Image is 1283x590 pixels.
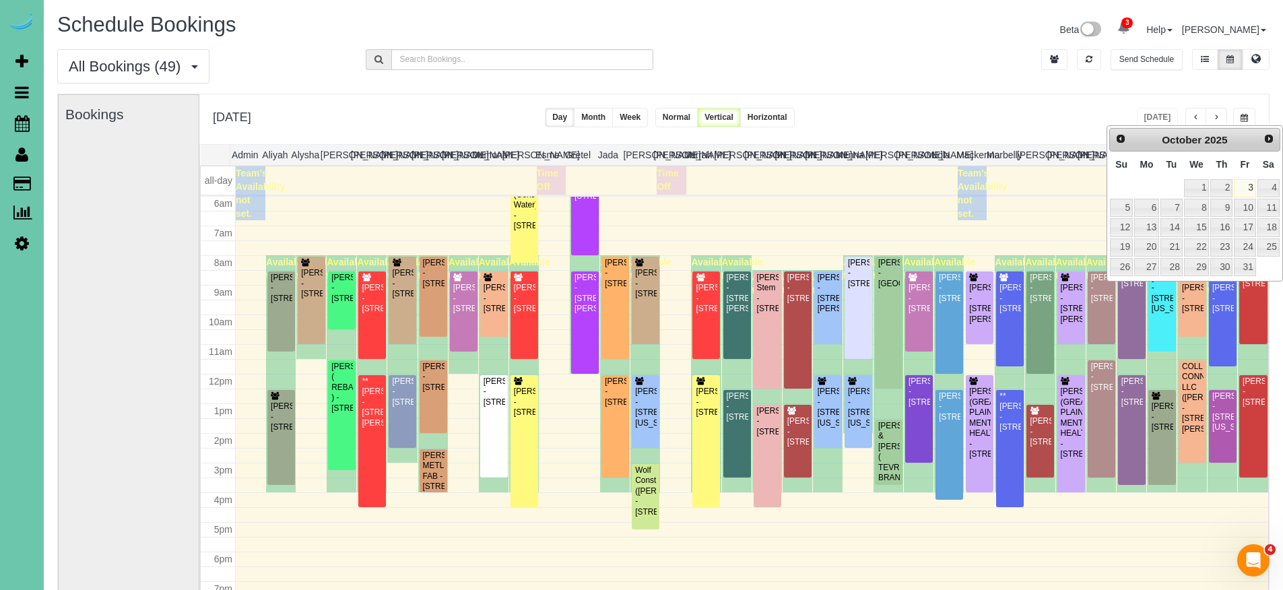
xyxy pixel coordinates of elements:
span: Available time [600,257,641,281]
span: Available time [1056,257,1097,281]
a: 17 [1234,218,1255,236]
div: [PERSON_NAME]-Stem - [STREET_ADDRESS] [756,273,779,315]
a: 12 [1110,218,1133,236]
a: 8 [1184,199,1210,217]
div: [PERSON_NAME] - [STREET_ADDRESS] [726,391,748,422]
th: Aliyah [260,145,290,165]
h3: Bookings [65,106,202,122]
th: Esme [533,145,563,165]
th: [PERSON_NAME] [1078,145,1108,165]
span: Available time [995,257,1036,281]
div: [PERSON_NAME] - [STREET_ADDRESS][US_STATE] [847,387,869,428]
div: [PERSON_NAME] & [PERSON_NAME] ( TEVRA BRANDS ) - [STREET_ADDRESS][PERSON_NAME] [878,421,900,515]
span: October [1162,134,1202,145]
span: 7am [214,228,232,238]
div: [PERSON_NAME] - [STREET_ADDRESS] [300,268,323,299]
div: Wolf Construction ([PERSON_NAME]) - [STREET_ADDRESS] [634,465,657,517]
th: [PERSON_NAME] [896,145,926,165]
th: [PERSON_NAME] [805,145,835,165]
div: [PERSON_NAME] - [STREET_ADDRESS][PERSON_NAME] [574,273,596,315]
th: Admin [230,145,260,165]
th: [PERSON_NAME] [1017,145,1047,165]
button: Send Schedule [1111,49,1183,70]
div: [PERSON_NAME] - [STREET_ADDRESS] [391,268,414,299]
div: [PERSON_NAME] - [STREET_ADDRESS] [756,406,779,437]
a: 31 [1234,258,1255,276]
div: [PERSON_NAME] ( REBATH ) - [STREET_ADDRESS] [331,362,353,414]
div: [PERSON_NAME] - [STREET_ADDRESS][PERSON_NAME] [817,273,839,315]
span: 10am [209,317,232,327]
a: 30 [1210,258,1232,276]
span: Available time [1025,257,1066,281]
span: Available time [722,257,763,281]
span: Schedule Bookings [57,13,236,36]
span: Available time [1086,257,1127,281]
iframe: Intercom live chat [1237,544,1270,577]
div: [PERSON_NAME] - [STREET_ADDRESS] [331,273,353,304]
div: **[PERSON_NAME] - [STREET_ADDRESS] [999,391,1021,433]
button: Horizontal [740,108,795,127]
div: COLLEGE CONNECTION, LLC ([PERSON_NAME]) - [STREET_ADDRESS][PERSON_NAME] [1181,362,1204,434]
th: [PERSON_NAME] [412,145,442,165]
div: [PERSON_NAME] - [STREET_ADDRESS] [1212,283,1234,314]
a: [PERSON_NAME] [1182,24,1266,35]
span: Available time [296,257,337,281]
span: Wednesday [1189,159,1204,170]
a: 1 [1184,179,1210,197]
span: Monday [1140,159,1154,170]
span: 4 [1265,544,1276,555]
button: Normal [655,108,698,127]
span: 3pm [214,465,232,476]
th: Jada [593,145,623,165]
div: [PERSON_NAME] - [STREET_ADDRESS][US_STATE] [817,387,839,428]
div: [PERSON_NAME] - [STREET_ADDRESS] [391,376,414,407]
a: 15 [1184,218,1210,236]
a: 23 [1210,238,1232,257]
div: [PERSON_NAME] - [STREET_ADDRESS] [908,283,930,314]
span: 8am [214,257,232,268]
span: Available time [752,271,793,296]
div: [PERSON_NAME] - [STREET_ADDRESS][PERSON_NAME] [1060,283,1082,325]
th: [PERSON_NAME] [744,145,775,165]
th: Alysha [290,145,321,165]
span: Available time [418,257,459,281]
div: [PERSON_NAME] - [STREET_ADDRESS] [1121,376,1143,407]
div: [PERSON_NAME] - [STREET_ADDRESS] [270,401,292,432]
th: [PERSON_NAME] [623,145,653,165]
span: Available time [630,257,671,281]
div: [PERSON_NAME] - [STREET_ADDRESS] [270,273,292,304]
div: [PERSON_NAME] - [STREET_ADDRESS] [695,283,717,314]
div: [PERSON_NAME] - [STREET_ADDRESS] [999,283,1021,314]
th: Kenna [835,145,865,165]
span: Available time [934,257,975,281]
span: Thursday [1216,159,1227,170]
input: Search Bookings.. [391,49,654,70]
a: 25 [1257,238,1280,257]
span: 9am [214,287,232,298]
button: [DATE] [1137,108,1179,127]
span: Available time [904,257,945,281]
div: [PERSON_NAME] - [STREET_ADDRESS] [604,258,626,289]
div: [PERSON_NAME] - [STREET_ADDRESS] [1181,283,1204,314]
button: Vertical [697,108,741,127]
div: [PERSON_NAME] - [STREET_ADDRESS] [483,376,505,407]
a: 29 [1184,258,1210,276]
span: 2pm [214,435,232,446]
a: 13 [1134,218,1159,236]
a: 26 [1110,258,1133,276]
div: [PERSON_NAME] - [STREET_ADDRESS] [1029,416,1051,447]
th: [PERSON_NAME] [321,145,351,165]
a: 3 [1111,13,1137,43]
div: [PERSON_NAME] - [STREET_ADDRESS] [847,258,869,289]
a: Next [1259,130,1278,149]
div: [PERSON_NAME] (GREAT PLAINS MENTAL HEALTH) - [STREET_ADDRESS] [968,387,991,459]
span: Available time [266,257,307,281]
th: [PERSON_NAME] [714,145,744,165]
span: All Bookings (49) [69,58,187,75]
div: [PERSON_NAME] - [STREET_ADDRESS] [787,273,809,304]
div: [PERSON_NAME] - [STREET_ADDRESS] [513,387,535,418]
th: Lola [926,145,956,165]
div: [PERSON_NAME] - [STREET_ADDRESS] [908,376,930,407]
span: 2025 [1204,134,1227,145]
a: 16 [1210,218,1232,236]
